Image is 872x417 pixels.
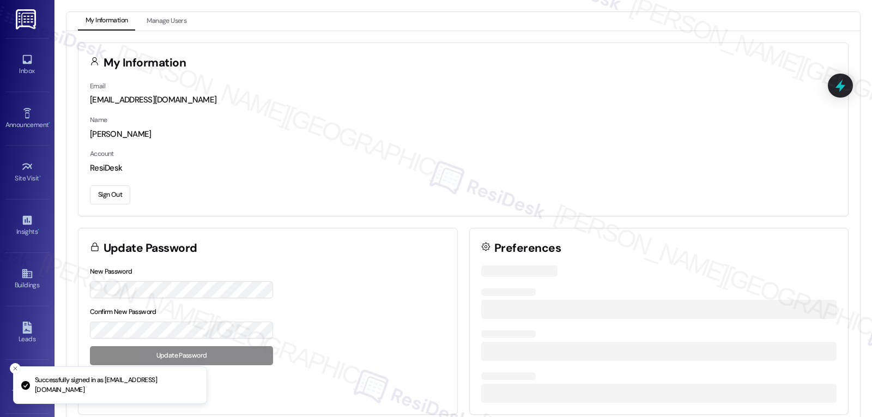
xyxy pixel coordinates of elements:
[35,376,198,395] p: Successfully signed in as [EMAIL_ADDRESS][DOMAIN_NAME]
[90,82,105,90] label: Email
[90,162,837,174] div: ResiDesk
[5,372,49,401] a: Templates •
[90,149,114,158] label: Account
[90,307,156,316] label: Confirm New Password
[90,94,837,106] div: [EMAIL_ADDRESS][DOMAIN_NAME]
[49,119,50,127] span: •
[104,243,197,254] h3: Update Password
[494,243,561,254] h3: Preferences
[78,12,135,31] button: My Information
[16,9,38,29] img: ResiDesk Logo
[90,267,132,276] label: New Password
[90,129,837,140] div: [PERSON_NAME]
[10,363,21,374] button: Close toast
[39,173,41,180] span: •
[139,12,194,31] button: Manage Users
[5,158,49,187] a: Site Visit •
[38,226,39,234] span: •
[5,50,49,80] a: Inbox
[5,264,49,294] a: Buildings
[5,211,49,240] a: Insights •
[90,116,107,124] label: Name
[104,57,186,69] h3: My Information
[90,185,130,204] button: Sign Out
[5,318,49,348] a: Leads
